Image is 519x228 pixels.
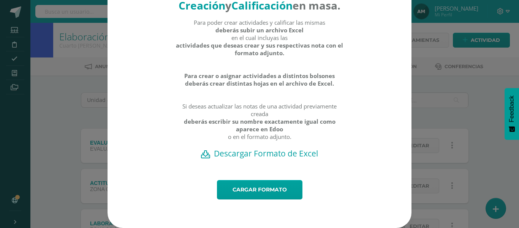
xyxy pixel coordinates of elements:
div: Para poder crear actividades y calificar las mismas en el cual incluyas las Si deseas actualizar ... [176,19,344,148]
strong: Para crear o asignar actividades a distintos bolsones deberás crear distintas hojas en el archivo... [176,72,344,87]
strong: deberás subir un archivo Excel [215,26,304,34]
strong: actividades que deseas crear y sus respectivas nota con el formato adjunto. [176,41,344,57]
span: Feedback [508,96,515,122]
a: Descargar Formato de Excel [121,148,398,159]
a: Cargar formato [217,180,302,199]
strong: deberás escribir su nombre exactamente igual como aparece en Edoo [176,118,344,133]
button: Feedback - Mostrar encuesta [505,88,519,140]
